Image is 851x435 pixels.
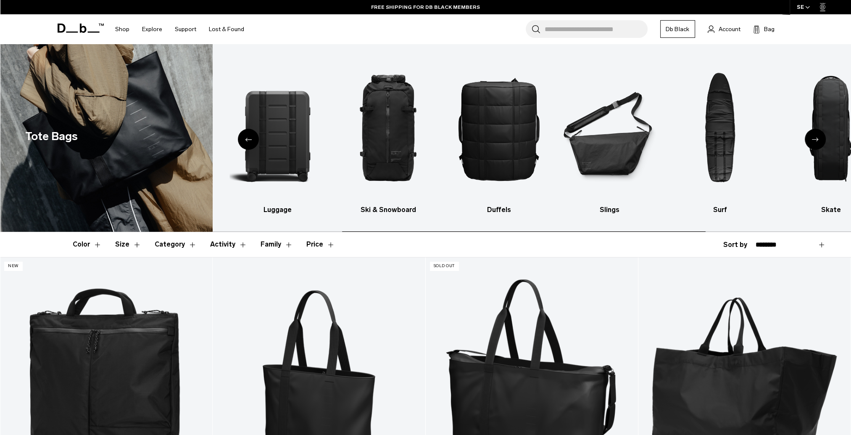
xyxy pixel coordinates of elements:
h3: Surf [672,205,768,215]
p: Sold Out [430,262,458,271]
a: Db Black [660,20,695,38]
button: Toggle Filter [155,232,197,257]
button: Bag [753,24,775,34]
h3: Backpacks [119,205,215,215]
img: Db [340,57,436,201]
img: Db [229,57,325,201]
li: 4 / 10 [340,57,436,215]
p: New [4,262,22,271]
h3: Ski & Snowboard [340,205,436,215]
button: Toggle Filter [73,232,102,257]
li: 5 / 10 [451,57,547,215]
h1: Tote Bags [25,128,78,145]
a: Shop [115,14,129,44]
div: Next slide [805,129,826,150]
button: Toggle Price [306,232,335,257]
h3: Luggage [229,205,325,215]
button: Toggle Filter [115,232,141,257]
li: 6 / 10 [561,57,657,215]
button: Toggle Filter [210,232,247,257]
a: Lost & Found [209,14,244,44]
h3: Slings [561,205,657,215]
a: Account [708,24,740,34]
div: Previous slide [238,129,259,150]
button: Toggle Filter [261,232,293,257]
a: Db Luggage [229,57,325,215]
li: 7 / 10 [672,57,768,215]
img: Db [451,57,547,201]
a: FREE SHIPPING FOR DB BLACK MEMBERS [371,3,480,11]
a: Db Duffels [451,57,547,215]
img: Db [672,57,768,201]
span: Bag [764,25,775,34]
a: Db Ski & Snowboard [340,57,436,215]
nav: Main Navigation [109,14,250,44]
img: Db [119,57,215,201]
li: 3 / 10 [229,57,325,215]
a: Db Slings [561,57,657,215]
img: Db [561,57,657,201]
a: Support [175,14,196,44]
span: Account [719,25,740,34]
li: 2 / 10 [119,57,215,215]
a: Explore [142,14,162,44]
h3: Duffels [451,205,547,215]
a: Db Backpacks [119,57,215,215]
a: Db Surf [672,57,768,215]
